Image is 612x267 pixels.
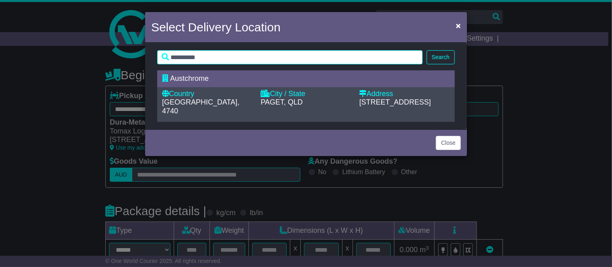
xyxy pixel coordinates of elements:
[436,136,461,150] button: Close
[359,98,431,106] span: [STREET_ADDRESS]
[456,21,461,30] span: ×
[162,98,239,115] span: [GEOGRAPHIC_DATA], 4740
[170,74,209,82] span: Austchrome
[359,90,450,99] div: Address
[162,90,253,99] div: Country
[261,90,351,99] div: City / State
[427,50,455,64] button: Search
[452,17,465,34] button: Close
[261,98,303,106] span: PAGET, QLD
[151,18,281,36] h4: Select Delivery Location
